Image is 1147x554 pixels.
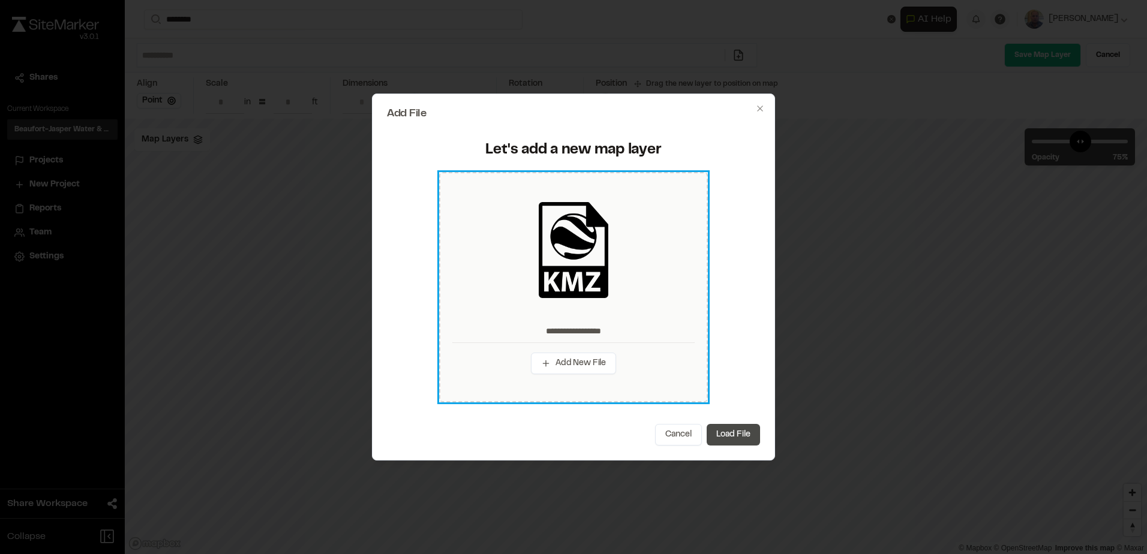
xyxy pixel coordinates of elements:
[387,109,760,119] h2: Add File
[655,424,702,445] button: Cancel
[531,353,616,374] button: Add New File
[439,172,708,402] div: Add New File
[526,202,621,298] img: kmz_black_icon.png
[707,424,760,445] button: Load File
[394,141,753,160] div: Let's add a new map layer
